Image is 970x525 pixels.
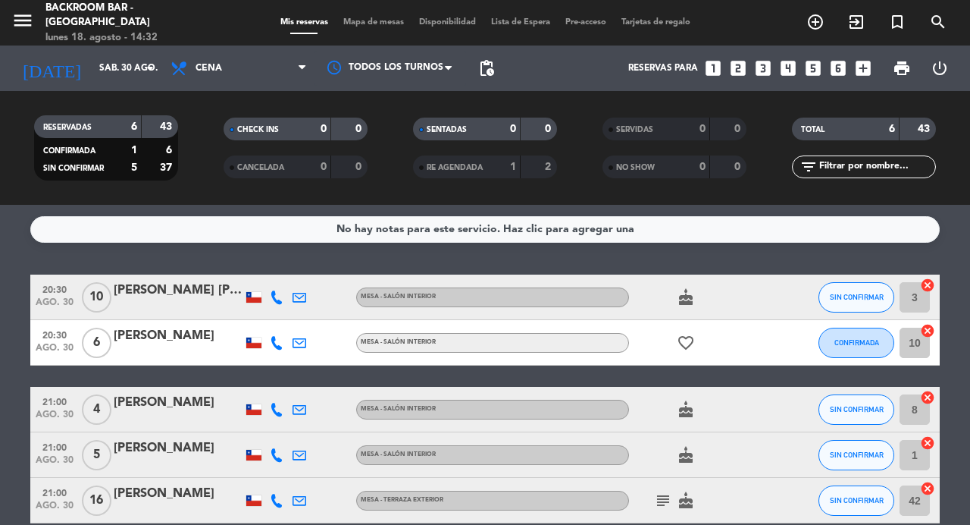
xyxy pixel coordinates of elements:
[166,145,175,156] strong: 6
[131,121,137,132] strong: 6
[483,18,558,27] span: Lista de Espera
[728,58,748,78] i: looks_two
[36,343,74,360] span: ago. 30
[36,325,74,343] span: 20:30
[801,126,824,134] span: TOTAL
[818,159,935,175] input: Filtrar por nombre...
[677,446,695,464] i: cake
[43,147,95,155] span: CONFIRMADA
[36,392,74,410] span: 21:00
[803,58,823,78] i: looks_5
[677,288,695,307] i: cake
[336,221,634,238] div: No hay notas para este servicio. Haz clic para agregar una
[799,158,818,176] i: filter_list
[114,393,242,413] div: [PERSON_NAME]
[273,18,336,27] span: Mis reservas
[853,58,873,78] i: add_box
[918,124,933,134] strong: 43
[818,282,894,313] button: SIN CONFIRMAR
[361,294,436,300] span: MESA - SALÓN INTERIOR
[43,165,104,172] span: SIN CONFIRMAR
[36,410,74,427] span: ago. 30
[834,338,879,347] span: CONFIRMADA
[920,323,935,338] i: cancel
[699,124,706,134] strong: 0
[654,492,672,510] i: subject
[82,440,111,470] span: 5
[477,59,496,77] span: pending_actions
[677,401,695,419] i: cake
[830,293,884,301] span: SIN CONFIRMAR
[82,282,111,313] span: 10
[411,18,483,27] span: Disponibilidad
[893,59,911,77] span: print
[920,278,935,293] i: cancel
[131,145,137,156] strong: 1
[920,435,935,451] i: cancel
[818,486,894,516] button: SIN CONFIRMAR
[361,406,436,412] span: MESA - SALÓN INTERIOR
[830,451,884,459] span: SIN CONFIRMAR
[427,164,483,171] span: RE AGENDADA
[545,162,554,172] strong: 2
[45,30,231,46] div: lunes 18. agosto - 14:32
[43,124,92,131] span: RESERVADAS
[677,334,695,352] i: favorite_border
[818,395,894,425] button: SIN CONFIRMAR
[321,124,327,134] strong: 0
[614,18,698,27] span: Tarjetas de regalo
[355,162,365,172] strong: 0
[628,63,698,74] span: Reservas para
[921,46,959,91] div: LOG OUT
[36,297,74,315] span: ago. 30
[806,13,824,31] i: add_circle_outline
[141,59,159,77] i: arrow_drop_down
[237,164,284,171] span: CANCELADA
[36,280,74,297] span: 20:30
[114,484,242,504] div: [PERSON_NAME]
[82,328,111,358] span: 6
[355,124,365,134] strong: 0
[36,438,74,455] span: 21:00
[82,486,111,516] span: 16
[818,440,894,470] button: SIN CONFIRMAR
[734,124,743,134] strong: 0
[558,18,614,27] span: Pre-acceso
[888,13,906,31] i: turned_in_not
[734,162,743,172] strong: 0
[920,481,935,496] i: cancel
[510,124,516,134] strong: 0
[45,1,231,30] div: Backroom Bar - [GEOGRAPHIC_DATA]
[699,162,706,172] strong: 0
[847,13,865,31] i: exit_to_app
[677,492,695,510] i: cake
[11,52,92,85] i: [DATE]
[778,58,798,78] i: looks_4
[82,395,111,425] span: 4
[920,390,935,405] i: cancel
[830,405,884,413] span: SIN CONFIRMAR
[818,328,894,358] button: CONFIRMADA
[361,451,436,457] span: MESA - SALÓN INTERIOR
[753,58,773,78] i: looks_3
[427,126,467,134] span: SENTADAS
[889,124,895,134] strong: 6
[36,483,74,501] span: 21:00
[114,439,242,458] div: [PERSON_NAME]
[131,162,137,173] strong: 5
[828,58,848,78] i: looks_6
[929,13,947,31] i: search
[703,58,723,78] i: looks_one
[931,59,949,77] i: power_settings_new
[114,326,242,346] div: [PERSON_NAME]
[616,126,653,134] span: SERVIDAS
[361,497,443,503] span: MESA - TERRAZA EXTERIOR
[36,501,74,518] span: ago. 30
[114,281,242,300] div: [PERSON_NAME] [PERSON_NAME]
[160,162,175,173] strong: 37
[196,63,222,74] span: Cena
[336,18,411,27] span: Mapa de mesas
[36,455,74,473] span: ago. 30
[11,9,34,37] button: menu
[830,496,884,505] span: SIN CONFIRMAR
